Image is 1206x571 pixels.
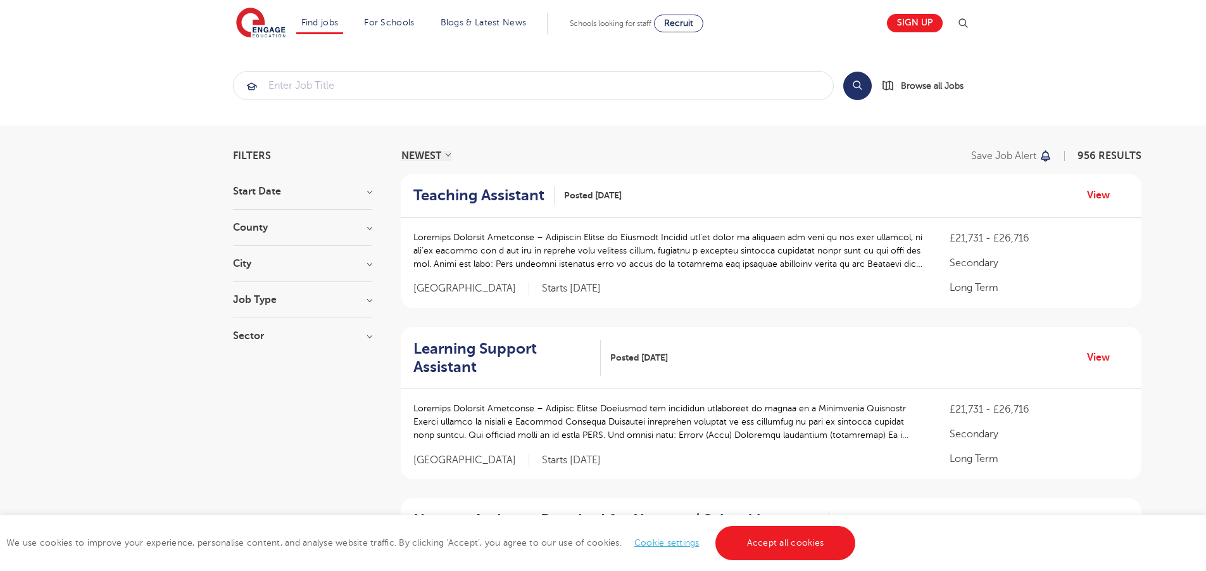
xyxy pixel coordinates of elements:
span: Filters [233,151,271,161]
input: Submit [234,72,833,99]
p: Long Term [950,451,1129,466]
span: Recruit [664,18,693,28]
a: Learning Support Assistant [413,340,601,376]
a: Blogs & Latest News [441,18,527,27]
p: £21,731 - £26,716 [950,231,1129,246]
h3: City [233,259,372,269]
button: Save job alert [971,151,1053,161]
p: Loremips Dolorsit Ametconse – Adipisc Elitse Doeiusmod tem incididun utlaboreet do magnaa en a Mi... [413,402,925,442]
a: View [1087,349,1119,366]
a: Find jobs [301,18,339,27]
h2: Nursery Assistant Required for Nursery / School in [GEOGRAPHIC_DATA] [413,511,819,548]
a: Nursery Assistant Required for Nursery / School in [GEOGRAPHIC_DATA] [413,511,829,548]
a: Teaching Assistant [413,186,555,205]
a: Recruit [654,15,703,32]
p: Secondary [950,427,1129,442]
button: Search [843,72,872,100]
span: Posted [DATE] [610,351,668,364]
span: Browse all Jobs [901,79,964,93]
a: Accept all cookies [715,526,856,560]
p: Loremips Dolorsit Ametconse – Adipiscin Elitse do Eiusmodt Incidid utl’et dolor ma aliquaen adm v... [413,231,925,271]
h3: County [233,222,372,233]
h2: Teaching Assistant [413,186,544,205]
span: 956 RESULTS [1077,150,1141,162]
p: Save job alert [971,151,1036,161]
p: Starts [DATE] [542,454,601,467]
p: Long Term [950,280,1129,295]
a: For Schools [364,18,414,27]
p: £21,731 - £26,716 [950,402,1129,417]
span: We use cookies to improve your experience, personalise content, and analyse website traffic. By c... [6,538,858,548]
p: Starts [DATE] [542,282,601,295]
a: Browse all Jobs [882,79,974,93]
span: [GEOGRAPHIC_DATA] [413,282,529,295]
span: Schools looking for staff [570,19,651,28]
div: Submit [233,71,834,100]
span: Posted [DATE] [564,189,622,202]
p: Secondary [950,255,1129,271]
h3: Job Type [233,295,372,305]
h2: Learning Support Assistant [413,340,591,376]
span: [GEOGRAPHIC_DATA] [413,454,529,467]
h3: Start Date [233,186,372,196]
a: Sign up [887,14,943,32]
a: View [1087,187,1119,203]
img: Engage Education [236,8,286,39]
a: Cookie settings [634,538,700,548]
h3: Sector [233,331,372,341]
